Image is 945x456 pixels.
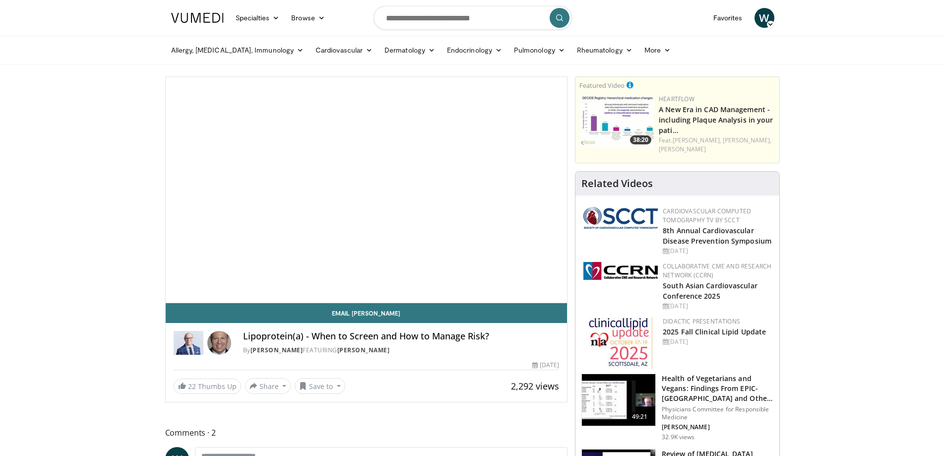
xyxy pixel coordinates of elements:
span: Comments 2 [165,426,568,439]
div: [DATE] [663,247,771,256]
button: Save to [295,378,345,394]
a: More [638,40,677,60]
p: Physicians Committee for Responsible Medicine [662,405,773,421]
a: [PERSON_NAME], [673,136,721,144]
div: Didactic Presentations [663,317,771,326]
a: Favorites [707,8,749,28]
a: [PERSON_NAME] [251,346,303,354]
a: Specialties [230,8,286,28]
input: Search topics, interventions [374,6,572,30]
a: Collaborative CME and Research Network (CCRN) [663,262,771,279]
span: 38:20 [630,135,651,144]
img: Avatar [207,331,231,355]
img: a04ee3ba-8487-4636-b0fb-5e8d268f3737.png.150x105_q85_autocrop_double_scale_upscale_version-0.2.png [583,262,658,280]
a: Allergy, [MEDICAL_DATA], Immunology [165,40,310,60]
h4: Related Videos [581,178,653,190]
a: 22 Thumbs Up [174,379,241,394]
h3: Health of Vegetarians and Vegans: Findings From EPIC-[GEOGRAPHIC_DATA] and Othe… [662,374,773,403]
a: Cardiovascular [310,40,378,60]
small: Featured Video [579,81,625,90]
a: South Asian Cardiovascular Conference 2025 [663,281,757,301]
a: Rheumatology [571,40,638,60]
h4: Lipoprotein(a) - When to Screen and How to Manage Risk? [243,331,560,342]
span: 2,292 views [511,380,559,392]
a: Cardiovascular Computed Tomography TV by SCCT [663,207,751,224]
div: Feat. [659,136,775,154]
img: 51a70120-4f25-49cc-93a4-67582377e75f.png.150x105_q85_autocrop_double_scale_upscale_version-0.2.png [583,207,658,229]
a: 49:21 Health of Vegetarians and Vegans: Findings From EPIC-[GEOGRAPHIC_DATA] and Othe… Physicians... [581,374,773,441]
span: 49:21 [628,412,652,422]
div: [DATE] [663,337,771,346]
a: Browse [285,8,331,28]
a: Heartflow [659,95,694,103]
img: 606f2b51-b844-428b-aa21-8c0c72d5a896.150x105_q85_crop-smart_upscale.jpg [582,374,655,426]
img: Dr. Robert S. Rosenson [174,331,203,355]
a: [PERSON_NAME] [659,145,706,153]
video-js: Video Player [166,77,567,303]
button: Share [245,378,291,394]
a: 2025 Fall Clinical Lipid Update [663,327,766,336]
a: 8th Annual Cardiovascular Disease Prevention Symposium [663,226,771,246]
img: d65bce67-f81a-47c5-b47d-7b8806b59ca8.jpg.150x105_q85_autocrop_double_scale_upscale_version-0.2.jpg [589,317,653,369]
div: By FEATURING [243,346,560,355]
a: Email [PERSON_NAME] [166,303,567,323]
a: Pulmonology [508,40,571,60]
img: 738d0e2d-290f-4d89-8861-908fb8b721dc.150x105_q85_crop-smart_upscale.jpg [579,95,654,147]
a: W [755,8,774,28]
img: VuMedi Logo [171,13,224,23]
span: 22 [188,382,196,391]
a: A New Era in CAD Management - including Plaque Analysis in your pati… [659,105,773,135]
div: [DATE] [663,302,771,311]
a: [PERSON_NAME] [337,346,390,354]
a: 38:20 [579,95,654,147]
p: 32.9K views [662,433,694,441]
p: [PERSON_NAME] [662,423,773,431]
a: Endocrinology [441,40,508,60]
div: [DATE] [532,361,559,370]
a: Dermatology [378,40,441,60]
a: [PERSON_NAME], [723,136,771,144]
